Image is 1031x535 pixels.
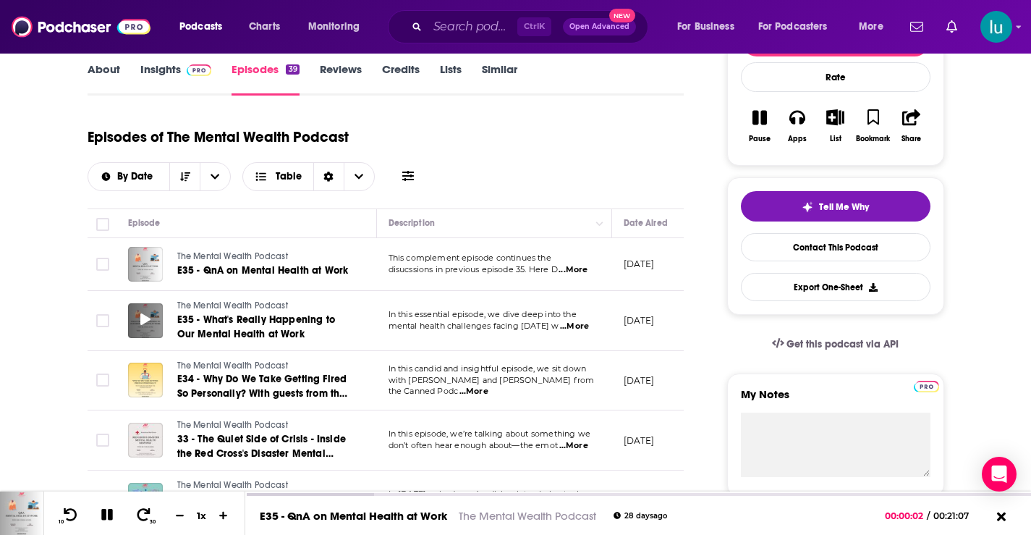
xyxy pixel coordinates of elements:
a: 33 - The Quiet Side of Crisis - Inside the Red Cross's Disaster Mental Health Response with [PERS... [177,432,351,461]
a: Similar [482,62,517,96]
a: The Mental Wealth Podcast [459,509,596,523]
p: [DATE] [624,258,655,270]
p: [DATE] [624,374,655,387]
a: The Mental Wealth Podcast [177,250,349,264]
a: Show notifications dropdown [904,14,929,39]
span: The Mental Wealth Podcast [177,420,288,430]
a: The Mental Wealth Podcast [177,360,351,373]
a: Credits [382,62,420,96]
span: Logged in as lusodano [980,11,1012,43]
span: In this essential episode, we dive deep into the [389,309,577,319]
span: This complement episode continues the [389,253,551,263]
span: Toggle select row [96,374,109,387]
span: Ctrl K [517,17,551,36]
span: 30 [150,519,156,525]
span: E35 - QnA on Mental Health at Work [177,264,349,277]
input: Search podcasts, credits, & more... [428,15,517,38]
button: Show profile menu [980,11,1012,43]
div: List [830,135,841,143]
span: In [DATE] episode, we’re diving into choice tech — [389,489,593,499]
span: E35 - What's Really Happening to Our Mental Health at Work [177,313,335,340]
button: Apps [778,100,816,152]
span: / [927,510,930,521]
span: Monitoring [308,17,360,37]
div: Rate [741,62,930,92]
a: Get this podcast via API [760,327,911,362]
h2: Choose List sort [88,162,232,191]
img: Podchaser - Follow, Share and Rate Podcasts [12,13,150,41]
span: ...More [560,321,589,332]
span: Toggle select row [96,434,109,447]
a: The Mental Wealth Podcast [177,300,351,313]
span: with [PERSON_NAME] and [PERSON_NAME] from the Canned Podc [389,375,595,397]
span: 33 - The Quiet Side of Crisis - Inside the Red Cross's Disaster Mental Health Response with [PERS... [177,433,347,489]
button: Sort Direction [169,163,200,190]
button: open menu [88,172,170,182]
div: Sort Direction [313,163,344,190]
span: 00:21:07 [930,510,983,521]
span: 10 [59,519,64,525]
button: Choose View [242,162,375,191]
button: Export One-Sheet [741,273,930,301]
span: Podcasts [179,17,222,37]
h1: Episodes of The Mental Wealth Podcast [88,128,349,146]
a: E35 - QnA on Mental Health at Work [177,264,349,278]
a: Pro website [914,379,939,392]
span: In this episode, we’re talking about something we [389,429,590,439]
button: List [816,100,854,152]
span: For Business [677,17,734,37]
a: Contact This Podcast [741,233,930,261]
div: Search podcasts, credits, & more... [402,10,662,43]
span: Get this podcast via API [786,338,899,350]
div: 1 x [190,510,214,521]
img: User Profile [980,11,1012,43]
span: The Mental Wealth Podcast [177,361,288,371]
img: Podchaser Pro [187,64,212,76]
button: Bookmark [854,100,892,152]
span: More [859,17,883,37]
button: 10 [56,507,83,525]
span: Toggle select row [96,314,109,327]
div: Episode [128,214,161,232]
span: mental health challenges facing [DATE] w [389,321,559,331]
a: About [88,62,120,96]
a: The Mental Wealth Podcast [177,419,351,432]
a: InsightsPodchaser Pro [140,62,212,96]
span: By Date [117,172,158,182]
button: 30 [131,507,158,525]
button: open menu [849,15,901,38]
a: Reviews [320,62,362,96]
button: open menu [169,15,241,38]
div: Description [389,214,435,232]
span: ...More [559,440,588,452]
div: 28 days ago [614,512,667,520]
span: ...More [559,264,587,276]
a: E35 - QnA on Mental Health at Work [260,509,447,523]
div: Bookmark [856,135,890,143]
span: Charts [249,17,280,37]
a: E34 - Why Do We Take Getting Fired So Personally? With guests from the Canned podcast [177,372,351,401]
button: Pause [741,100,778,152]
div: 39 [286,64,299,75]
span: 00:00:02 [885,510,927,521]
div: Share [901,135,921,143]
img: Podchaser Pro [914,381,939,392]
button: Column Actions [591,215,608,232]
span: Open Advanced [569,23,629,30]
a: Lists [440,62,462,96]
div: Pause [749,135,771,143]
div: Date Aired [624,214,668,232]
span: The Mental Wealth Podcast [177,300,288,311]
span: Table [276,172,302,182]
span: don’t often hear enough about—the emot [389,440,559,450]
button: Share [892,100,930,152]
span: The Mental Wealth Podcast [177,251,288,261]
a: Charts [239,15,289,38]
span: ...More [459,386,488,397]
button: open menu [667,15,752,38]
label: My Notes [741,387,930,413]
p: [DATE] [624,434,655,447]
span: disucssions in previous episode 35. Here D [389,264,558,274]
